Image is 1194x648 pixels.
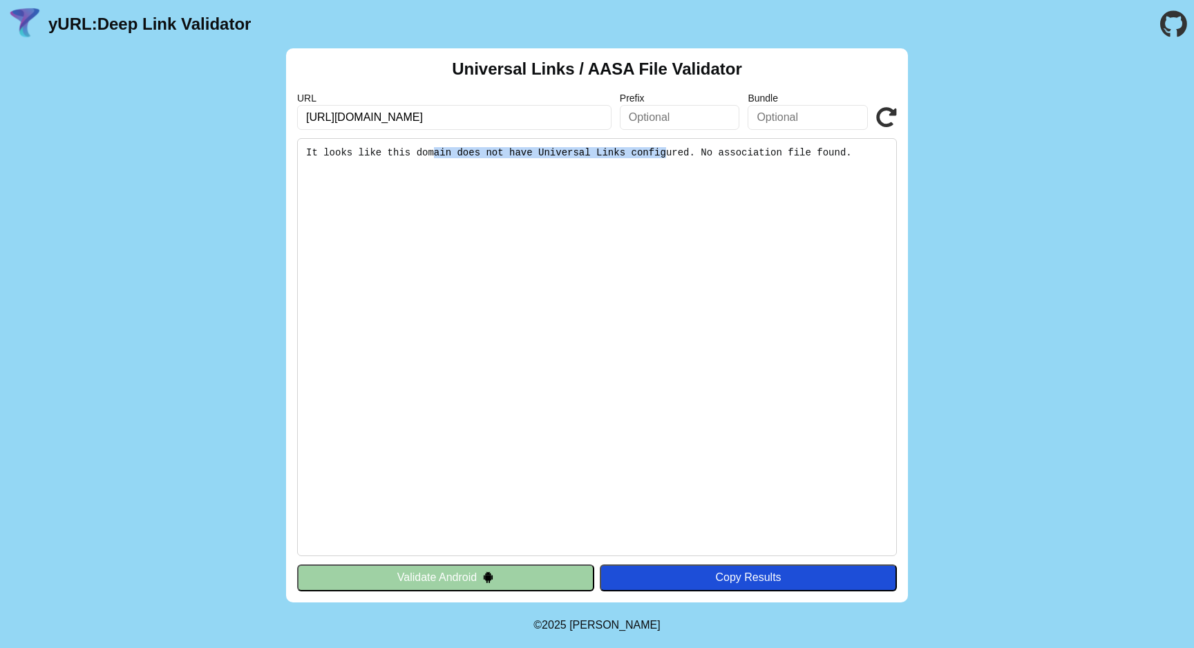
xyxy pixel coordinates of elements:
[297,93,612,104] label: URL
[569,619,661,631] a: Michael Ibragimchayev's Personal Site
[297,138,897,556] pre: It looks like this domain does not have Universal Links configured. No association file found.
[607,571,890,584] div: Copy Results
[620,93,740,104] label: Prefix
[48,15,251,34] a: yURL:Deep Link Validator
[600,564,897,591] button: Copy Results
[297,105,612,130] input: Required
[748,93,868,104] label: Bundle
[297,564,594,591] button: Validate Android
[7,6,43,42] img: yURL Logo
[542,619,567,631] span: 2025
[533,602,660,648] footer: ©
[452,59,742,79] h2: Universal Links / AASA File Validator
[482,571,494,583] img: droidIcon.svg
[748,105,868,130] input: Optional
[620,105,740,130] input: Optional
